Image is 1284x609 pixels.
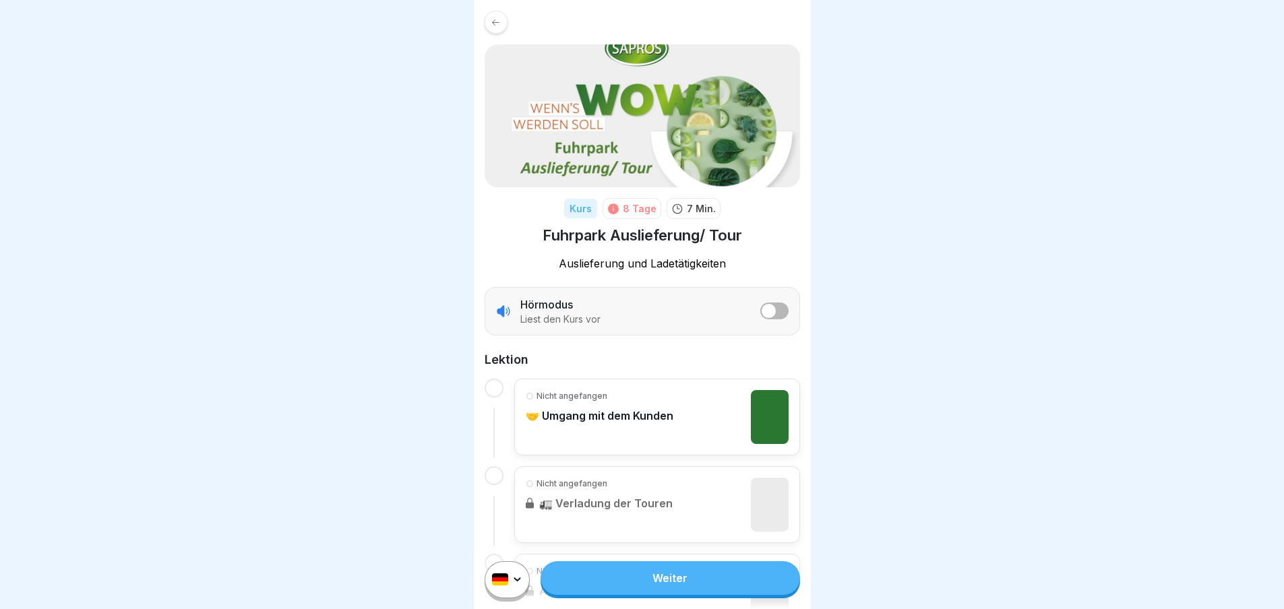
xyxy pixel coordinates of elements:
[485,352,800,368] h2: Lektion
[541,561,799,595] a: Weiter
[564,199,597,218] div: Kurs
[543,226,742,245] h1: Fuhrpark Auslieferung/ Tour
[537,390,607,402] p: Nicht angefangen
[687,201,716,216] p: 7 Min.
[520,297,573,312] p: Hörmodus
[760,302,789,319] button: listener mode
[623,201,656,216] div: 8 Tage
[485,256,800,271] p: Auslieferung und Ladetätigkeiten
[526,409,673,422] p: 🤝 Umgang mit dem Kunden
[485,44,800,187] img: r111smv5jl08ju40dq16pdyd.png
[751,390,789,444] img: gdzv17vi02gpw0t09epcrtsp.png
[526,390,789,444] a: Nicht angefangen🤝 Umgang mit dem Kunden
[520,313,601,325] p: Liest den Kurs vor
[492,574,508,586] img: de.svg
